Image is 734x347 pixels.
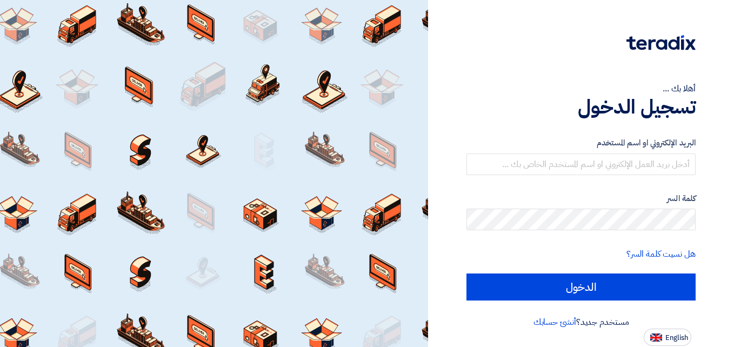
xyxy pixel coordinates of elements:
[466,273,696,301] input: الدخول
[466,316,696,329] div: مستخدم جديد؟
[644,329,691,346] button: English
[650,333,662,342] img: en-US.png
[533,316,576,329] a: أنشئ حسابك
[466,95,696,119] h1: تسجيل الدخول
[466,192,696,205] label: كلمة السر
[665,334,688,342] span: English
[466,137,696,149] label: البريد الإلكتروني او اسم المستخدم
[466,82,696,95] div: أهلا بك ...
[626,248,696,261] a: هل نسيت كلمة السر؟
[626,35,696,50] img: Teradix logo
[466,154,696,175] input: أدخل بريد العمل الإلكتروني او اسم المستخدم الخاص بك ...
